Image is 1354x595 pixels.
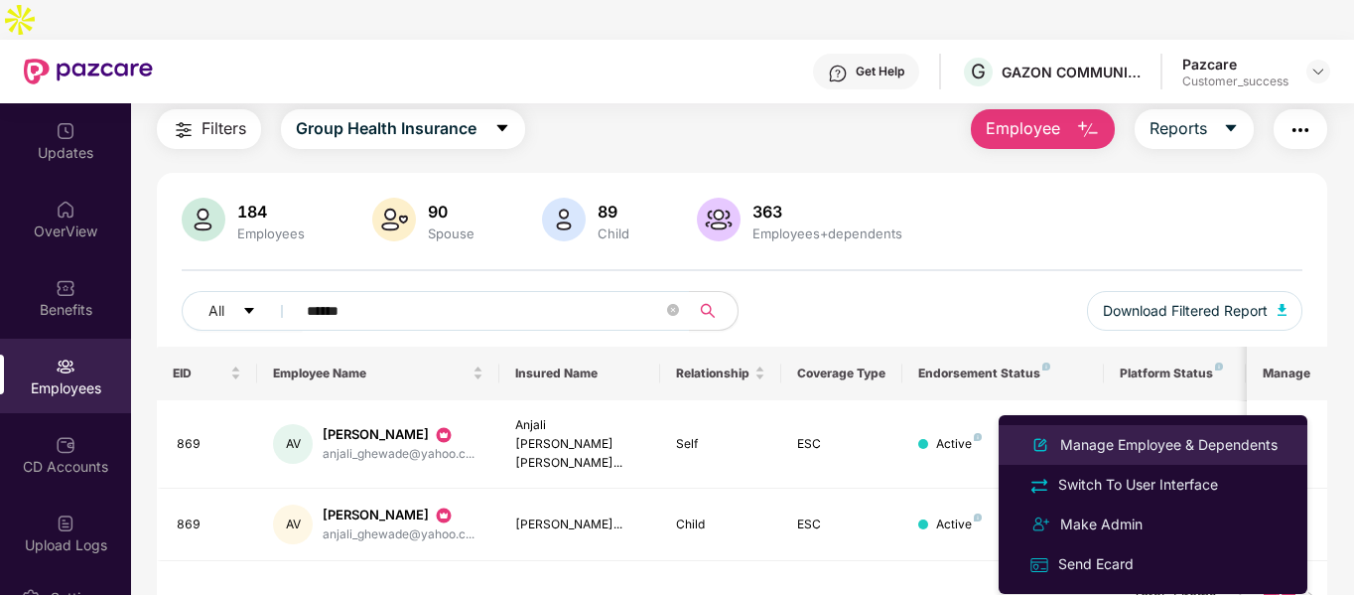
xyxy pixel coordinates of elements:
th: Coverage Type [781,347,902,400]
img: svg+xml;base64,PHN2ZyB4bWxucz0iaHR0cDovL3d3dy53My5vcmcvMjAwMC9zdmciIHdpZHRoPSIyNCIgaGVpZ2h0PSIyNC... [172,118,196,142]
span: Filters [202,116,246,141]
div: Manage Employee & Dependents [1056,434,1282,456]
img: svg+xml;base64,PHN2ZyBpZD0iRHJvcGRvd24tMzJ4MzIiIHhtbG5zPSJodHRwOi8vd3d3LnczLm9yZy8yMDAwL3N2ZyIgd2... [1310,64,1326,79]
span: close-circle [667,304,679,316]
div: Child [676,516,765,534]
span: Relationship [676,366,750,381]
span: EID [173,366,227,381]
button: Filters [157,109,261,149]
th: EID [157,347,258,400]
div: Self [676,435,765,454]
span: Employee [986,116,1060,141]
button: Allcaret-down [182,291,303,331]
th: Employee Name [257,347,499,400]
span: Employee Name [273,366,469,381]
span: caret-down [494,120,510,138]
th: Manage [1247,347,1327,400]
div: Active [936,516,982,534]
button: Download Filtered Report [1087,291,1303,331]
div: Endorsement Status [918,366,1088,381]
div: Child [594,225,633,241]
div: Get Help [856,64,904,79]
div: Pazcare [1182,55,1288,74]
img: svg+xml;base64,PHN2ZyB4bWxucz0iaHR0cDovL3d3dy53My5vcmcvMjAwMC9zdmciIHhtbG5zOnhsaW5rPSJodHRwOi8vd3... [542,198,586,241]
img: svg+xml;base64,PHN2ZyB4bWxucz0iaHR0cDovL3d3dy53My5vcmcvMjAwMC9zdmciIHdpZHRoPSIyNCIgaGVpZ2h0PSIyNC... [1028,475,1050,497]
div: 869 [177,516,242,534]
div: anjali_ghewade@yahoo.c... [323,445,474,464]
div: 184 [233,202,309,222]
img: svg+xml;base64,PHN2ZyB4bWxucz0iaHR0cDovL3d3dy53My5vcmcvMjAwMC9zdmciIHhtbG5zOnhsaW5rPSJodHRwOi8vd3... [1278,304,1287,316]
div: Customer_success [1182,74,1288,89]
img: svg+xml;base64,PHN2ZyB4bWxucz0iaHR0cDovL3d3dy53My5vcmcvMjAwMC9zdmciIHhtbG5zOnhsaW5rPSJodHRwOi8vd3... [182,198,225,241]
button: Reportscaret-down [1135,109,1254,149]
th: Relationship [660,347,781,400]
img: svg+xml;base64,PHN2ZyB4bWxucz0iaHR0cDovL3d3dy53My5vcmcvMjAwMC9zdmciIHhtbG5zOnhsaW5rPSJodHRwOi8vd3... [372,198,416,241]
div: AV [273,424,313,464]
span: caret-down [242,304,256,320]
div: AV [273,505,313,544]
img: svg+xml;base64,PHN2ZyB4bWxucz0iaHR0cDovL3d3dy53My5vcmcvMjAwMC9zdmciIHhtbG5zOnhsaW5rPSJodHRwOi8vd3... [1028,433,1052,457]
div: [PERSON_NAME] [323,506,474,525]
button: search [689,291,739,331]
img: svg+xml;base64,PHN2ZyB3aWR0aD0iMjAiIGhlaWdodD0iMjAiIHZpZXdCb3g9IjAgMCAyMCAyMCIgZmlsbD0ibm9uZSIgeG... [434,425,454,445]
div: 363 [748,202,906,222]
div: Active [936,435,982,454]
span: Reports [1150,116,1207,141]
span: Group Health Insurance [296,116,476,141]
img: svg+xml;base64,PHN2ZyBpZD0iRW1wbG95ZWVzIiB4bWxucz0iaHR0cDovL3d3dy53My5vcmcvMjAwMC9zdmciIHdpZHRoPS... [56,357,75,376]
div: Send Ecard [1054,553,1138,575]
span: G [971,60,986,83]
div: 869 [177,435,242,454]
img: New Pazcare Logo [24,59,153,84]
img: svg+xml;base64,PHN2ZyB4bWxucz0iaHR0cDovL3d3dy53My5vcmcvMjAwMC9zdmciIHhtbG5zOnhsaW5rPSJodHRwOi8vd3... [1076,118,1100,142]
span: Download Filtered Report [1103,300,1268,322]
span: caret-down [1223,120,1239,138]
div: ESC [797,516,886,534]
img: svg+xml;base64,PHN2ZyBpZD0iVXBkYXRlZCIgeG1sbnM9Imh0dHA6Ly93d3cudzMub3JnLzIwMDAvc3ZnIiB3aWR0aD0iMj... [56,121,75,141]
div: Switch To User Interface [1054,474,1222,496]
img: svg+xml;base64,PHN2ZyB4bWxucz0iaHR0cDovL3d3dy53My5vcmcvMjAwMC9zdmciIHdpZHRoPSI4IiBoZWlnaHQ9IjgiIH... [1042,363,1050,371]
div: 89 [594,202,633,222]
div: [PERSON_NAME] [323,425,474,445]
img: svg+xml;base64,PHN2ZyB4bWxucz0iaHR0cDovL3d3dy53My5vcmcvMjAwMC9zdmciIHdpZHRoPSIxNiIgaGVpZ2h0PSIxNi... [1028,554,1050,576]
img: svg+xml;base64,PHN2ZyBpZD0iSG9tZSIgeG1sbnM9Imh0dHA6Ly93d3cudzMub3JnLzIwMDAvc3ZnIiB3aWR0aD0iMjAiIG... [56,200,75,220]
div: Anjali [PERSON_NAME] [PERSON_NAME]... [515,416,645,473]
div: 90 [424,202,478,222]
span: search [689,303,728,319]
img: svg+xml;base64,PHN2ZyB4bWxucz0iaHR0cDovL3d3dy53My5vcmcvMjAwMC9zdmciIHdpZHRoPSI4IiBoZWlnaHQ9IjgiIH... [974,433,982,441]
img: svg+xml;base64,PHN2ZyBpZD0iQ0RfQWNjb3VudHMiIGRhdGEtbmFtZT0iQ0QgQWNjb3VudHMiIHhtbG5zPSJodHRwOi8vd3... [56,435,75,455]
img: svg+xml;base64,PHN2ZyB4bWxucz0iaHR0cDovL3d3dy53My5vcmcvMjAwMC9zdmciIHdpZHRoPSI4IiBoZWlnaHQ9IjgiIH... [974,514,982,521]
div: Platform Status [1120,366,1229,381]
img: svg+xml;base64,PHN2ZyB3aWR0aD0iMjAiIGhlaWdodD0iMjAiIHZpZXdCb3g9IjAgMCAyMCAyMCIgZmlsbD0ibm9uZSIgeG... [434,506,454,525]
span: close-circle [667,302,679,321]
div: Spouse [424,225,478,241]
img: svg+xml;base64,PHN2ZyB4bWxucz0iaHR0cDovL3d3dy53My5vcmcvMjAwMC9zdmciIHhtbG5zOnhsaW5rPSJodHRwOi8vd3... [697,198,741,241]
div: Employees [233,225,309,241]
div: [PERSON_NAME]... [515,516,645,534]
img: svg+xml;base64,PHN2ZyBpZD0iVXBsb2FkX0xvZ3MiIGRhdGEtbmFtZT0iVXBsb2FkIExvZ3MiIHhtbG5zPSJodHRwOi8vd3... [56,514,75,533]
img: svg+xml;base64,PHN2ZyBpZD0iQmVuZWZpdHMiIHhtbG5zPSJodHRwOi8vd3d3LnczLm9yZy8yMDAwL3N2ZyIgd2lkdGg9Ij... [56,278,75,298]
img: svg+xml;base64,PHN2ZyB4bWxucz0iaHR0cDovL3d3dy53My5vcmcvMjAwMC9zdmciIHdpZHRoPSIyNCIgaGVpZ2h0PSIyNC... [1288,118,1312,142]
img: svg+xml;base64,PHN2ZyBpZD0iSGVscC0zMngzMiIgeG1sbnM9Imh0dHA6Ly93d3cudzMub3JnLzIwMDAvc3ZnIiB3aWR0aD... [828,64,848,83]
div: GAZON COMMUNICATIONS INDIA LIMITED [1002,63,1141,81]
span: All [208,300,224,322]
div: Employees+dependents [748,225,906,241]
th: Insured Name [499,347,661,400]
div: anjali_ghewade@yahoo.c... [323,525,474,544]
div: Make Admin [1056,514,1147,535]
button: Employee [971,109,1115,149]
img: svg+xml;base64,PHN2ZyB4bWxucz0iaHR0cDovL3d3dy53My5vcmcvMjAwMC9zdmciIHdpZHRoPSIyNCIgaGVpZ2h0PSIyNC... [1028,513,1052,536]
div: ESC [797,435,886,454]
img: svg+xml;base64,PHN2ZyB4bWxucz0iaHR0cDovL3d3dy53My5vcmcvMjAwMC9zdmciIHdpZHRoPSI4IiBoZWlnaHQ9IjgiIH... [1215,363,1223,371]
button: Group Health Insurancecaret-down [281,109,525,149]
